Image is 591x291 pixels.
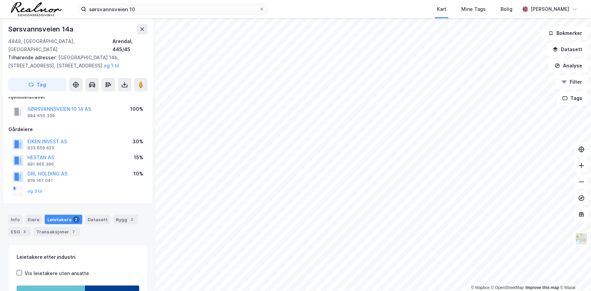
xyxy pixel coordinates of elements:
[8,78,66,91] button: Tag
[543,26,588,40] button: Bokmerker
[8,55,58,60] span: Tilhørende adresser:
[556,75,588,89] button: Filter
[25,269,89,277] div: Vis leietakere uten ansatte
[491,285,524,290] a: OpenStreetMap
[134,153,143,162] div: 15%
[73,216,80,223] div: 2
[17,253,139,261] div: Leietakere etter industri
[21,228,28,235] div: 3
[11,2,62,16] img: realnor-logo.934646d98de889bb5806.png
[531,5,569,13] div: [PERSON_NAME]
[549,59,588,72] button: Analyse
[557,258,591,291] iframe: Chat Widget
[27,113,55,119] div: 984 655 339
[113,215,138,224] div: Bygg
[27,178,53,183] div: 919 167 041
[526,285,559,290] a: Improve this map
[27,145,54,151] div: 933 659 623
[575,232,588,245] img: Z
[471,285,490,290] a: Mapbox
[85,215,110,224] div: Datasett
[25,215,42,224] div: Eiere
[437,5,446,13] div: Kart
[547,43,588,56] button: Datasett
[45,215,82,224] div: Leietakere
[86,4,259,14] input: Søk på adresse, matrikkel, gårdeiere, leietakere eller personer
[461,5,486,13] div: Mine Tags
[113,37,148,54] div: Arendal, 445/45
[34,227,80,236] div: Transaksjoner
[8,125,147,133] div: Gårdeiere
[8,54,142,70] div: [GEOGRAPHIC_DATA] 14b, [STREET_ADDRESS], [STREET_ADDRESS]
[132,138,143,146] div: 30%
[8,227,31,236] div: ESG
[557,258,591,291] div: Kontrollprogram for chat
[129,216,135,223] div: 2
[557,91,588,105] button: Tags
[8,24,75,35] div: Sørsvannsveien 14a
[70,228,77,235] div: 7
[8,215,22,224] div: Info
[133,170,143,178] div: 10%
[8,37,113,54] div: 4848, [GEOGRAPHIC_DATA], [GEOGRAPHIC_DATA]
[27,162,54,167] div: 991 665 390
[130,105,143,113] div: 100%
[501,5,512,13] div: Bolig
